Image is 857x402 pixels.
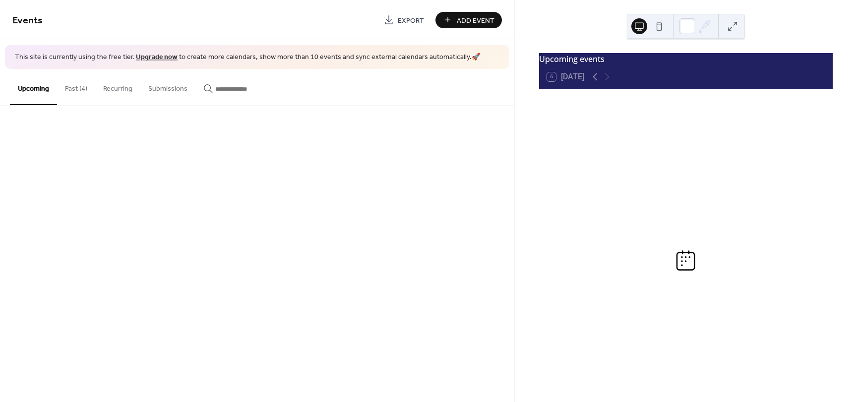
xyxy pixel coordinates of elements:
[376,12,431,28] a: Export
[57,69,95,104] button: Past (4)
[435,12,502,28] button: Add Event
[12,11,43,30] span: Events
[95,69,140,104] button: Recurring
[140,69,195,104] button: Submissions
[136,51,178,64] a: Upgrade now
[398,15,424,26] span: Export
[10,69,57,105] button: Upcoming
[457,15,494,26] span: Add Event
[15,53,480,62] span: This site is currently using the free tier. to create more calendars, show more than 10 events an...
[539,53,833,65] div: Upcoming events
